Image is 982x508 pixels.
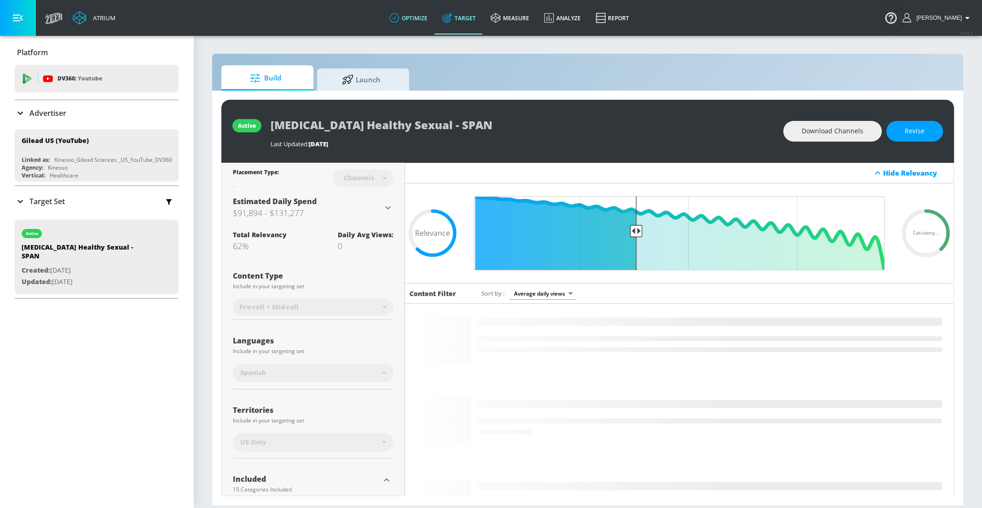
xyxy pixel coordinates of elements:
[233,272,393,280] div: Content Type
[58,74,102,84] p: DV360:
[233,337,393,344] div: Languages
[382,1,435,34] a: optimize
[22,277,52,286] span: Updated:
[537,1,588,34] a: Analyze
[15,129,179,182] div: Gilead US (YouTube)Linked as:Kinesso_Gilead Sciences _US_YouTube_DV360Agency:KinessoVertical:Heal...
[913,231,939,235] span: Calculating...
[233,364,393,382] div: Spanish
[338,240,393,251] div: 0
[29,108,66,118] p: Advertiser
[22,136,89,145] div: Gilead US (YouTube)
[48,164,68,171] div: Kinesso
[238,122,256,130] div: active
[78,74,102,83] p: Youtube
[17,47,48,57] p: Platform
[435,1,483,34] a: Target
[22,266,50,274] span: Created:
[960,30,973,35] span: v 4.25.2
[481,289,505,297] span: Sort by
[509,287,576,300] div: Average daily views
[886,121,943,142] button: Revise
[233,433,393,451] div: US Only
[54,156,172,164] div: Kinesso_Gilead Sciences _US_YouTube_DV360
[338,230,393,239] div: Daily Avg Views:
[22,276,150,288] p: [DATE]
[22,171,45,179] div: Vertical:
[783,121,882,142] button: Download Channels
[15,100,179,126] div: Advertiser
[15,186,179,217] div: Target Set
[15,40,179,65] div: Platform
[902,12,973,23] button: [PERSON_NAME]
[233,284,393,289] div: Include in your targeting set
[89,14,116,22] div: Atrium
[588,1,636,34] a: Report
[326,68,396,91] span: Launch
[22,265,150,276] p: [DATE]
[233,230,287,239] div: Total Relevancy
[233,406,393,414] div: Territories
[233,348,393,354] div: Include in your targeting set
[233,196,317,206] span: Estimated Daily Spend
[415,229,450,237] span: Relevance
[50,171,78,179] div: Healthcare
[233,487,380,492] div: 15 Categories Included
[233,168,279,178] div: Placement Type:
[410,289,456,298] h6: Content Filter
[15,220,179,294] div: active[MEDICAL_DATA] Healthy Sexual - SPANCreated:[DATE]Updated:[DATE]
[29,196,65,206] p: Target Set
[913,15,962,21] span: login as: veronica.hernandez@zefr.com
[233,206,382,219] h3: $91,894 - $131,277
[309,140,328,148] span: [DATE]
[26,231,38,236] div: active
[271,140,774,148] div: Last Updated:
[22,243,150,265] div: [MEDICAL_DATA] Healthy Sexual - SPAN
[240,438,266,447] span: US Only
[233,196,393,219] div: Estimated Daily Spend$91,894 - $131,277
[239,303,299,312] span: Pre-roll + Mid-roll
[483,1,537,34] a: measure
[405,163,954,183] div: Hide Relevancy
[231,67,300,89] span: Build
[233,418,393,423] div: Include in your targeting set
[878,5,904,30] button: Open Resource Center
[22,164,43,171] div: Agency:
[883,168,948,177] div: Hide Relevancy
[802,126,863,137] span: Download Channels
[233,240,287,251] div: 62%
[73,11,116,25] a: Atrium
[905,126,924,137] span: Revise
[22,156,50,164] div: Linked as:
[240,368,266,377] span: Spanish
[339,174,379,182] div: Channels
[233,475,380,483] div: Included
[469,196,890,270] input: Final Threshold
[15,65,179,92] div: DV360: Youtube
